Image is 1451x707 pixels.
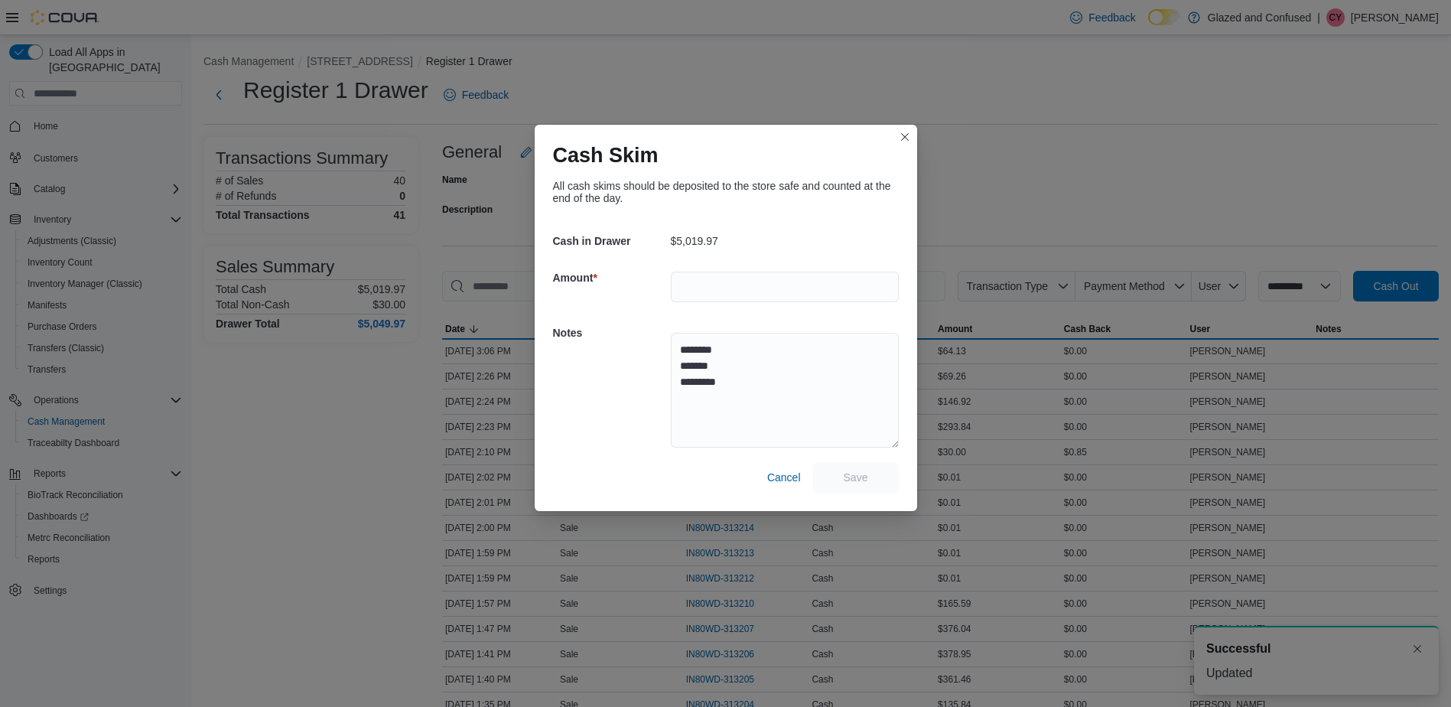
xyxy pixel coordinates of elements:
[896,128,914,146] button: Closes this modal window
[553,262,668,293] h5: Amount
[767,470,801,485] span: Cancel
[671,235,718,247] p: $5,019.97
[553,143,659,168] h1: Cash Skim
[553,226,668,256] h5: Cash in Drawer
[761,462,807,493] button: Cancel
[813,462,899,493] button: Save
[844,470,868,485] span: Save
[553,318,668,348] h5: Notes
[553,180,899,204] div: All cash skims should be deposited to the store safe and counted at the end of the day.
